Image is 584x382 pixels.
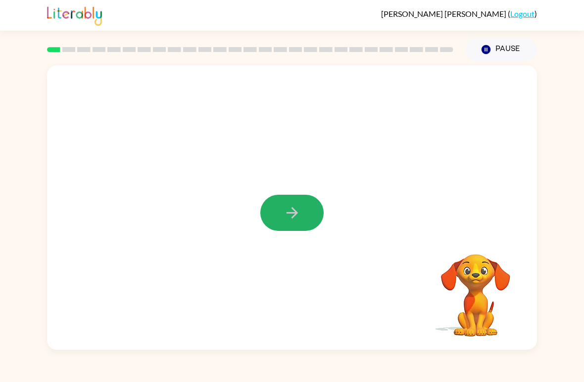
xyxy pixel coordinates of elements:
video: Your browser must support playing .mp4 files to use Literably. Please try using another browser. [426,239,525,338]
button: Pause [465,38,537,61]
div: ( ) [381,9,537,18]
img: Literably [47,4,102,26]
span: [PERSON_NAME] [PERSON_NAME] [381,9,508,18]
a: Logout [510,9,535,18]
